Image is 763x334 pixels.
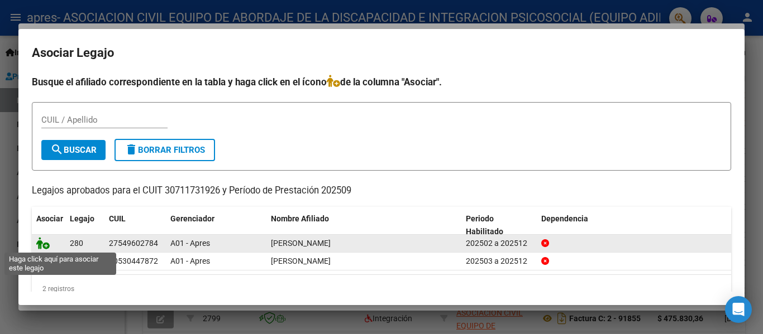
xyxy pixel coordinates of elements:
datatable-header-cell: Gerenciador [166,207,266,244]
span: Buscar [50,145,97,155]
div: 202503 a 202512 [466,255,532,268]
span: CUIL [109,214,126,223]
datatable-header-cell: Periodo Habilitado [461,207,537,244]
span: Nombre Afiliado [271,214,329,223]
datatable-header-cell: Asociar [32,207,65,244]
datatable-header-cell: Legajo [65,207,104,244]
span: Borrar Filtros [125,145,205,155]
mat-icon: delete [125,143,138,156]
div: 202502 a 202512 [466,237,532,250]
datatable-header-cell: Dependencia [537,207,732,244]
button: Borrar Filtros [115,139,215,161]
div: 20530447872 [109,255,158,268]
datatable-header-cell: Nombre Afiliado [266,207,461,244]
span: Asociar [36,214,63,223]
span: Gerenciador [170,214,214,223]
span: 280 [70,239,83,248]
mat-icon: search [50,143,64,156]
h2: Asociar Legajo [32,42,731,64]
span: 47 [70,256,79,265]
span: TRINIDAD LIAN ARON [271,256,331,265]
span: Dependencia [541,214,588,223]
h4: Busque el afiliado correspondiente en la tabla y haga click en el ícono de la columna "Asociar". [32,75,731,89]
button: Buscar [41,140,106,160]
div: 2 registros [32,275,731,303]
span: A01 - Apres [170,256,210,265]
span: A01 - Apres [170,239,210,248]
div: 27549602784 [109,237,158,250]
div: Open Intercom Messenger [725,296,752,323]
span: GRECO CHIARA [271,239,331,248]
p: Legajos aprobados para el CUIT 30711731926 y Período de Prestación 202509 [32,184,731,198]
datatable-header-cell: CUIL [104,207,166,244]
span: Periodo Habilitado [466,214,503,236]
span: Legajo [70,214,94,223]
